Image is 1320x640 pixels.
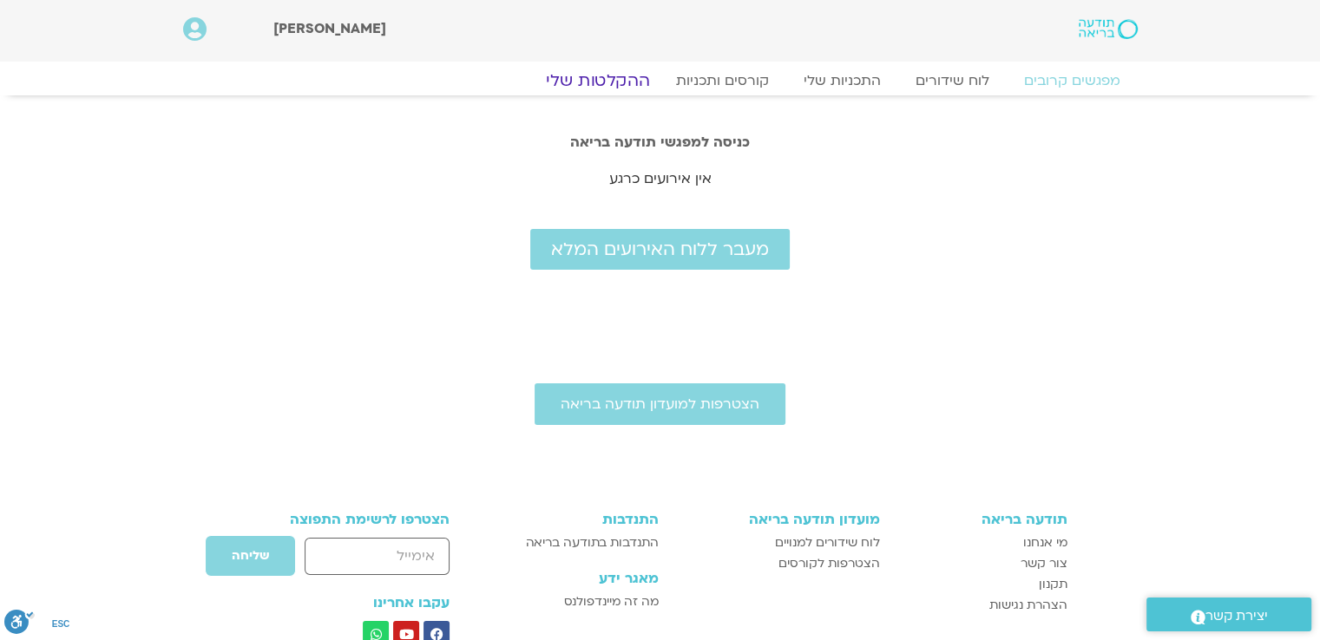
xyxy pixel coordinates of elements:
a: צור קשר [897,553,1067,574]
a: מעבר ללוח האירועים המלא [530,229,790,270]
span: שליחה [232,549,269,563]
h3: תודעה בריאה [897,512,1067,527]
h3: התנדבות [497,512,658,527]
button: שליחה [205,535,296,577]
span: מה זה מיינדפולנס [564,591,659,612]
nav: Menu [183,72,1138,89]
h3: הצטרפו לרשימת התפוצה [253,512,450,527]
a: התנדבות בתודעה בריאה [497,532,658,553]
span: צור קשר [1021,553,1067,574]
h3: עקבו אחרינו [253,595,450,611]
span: הצטרפות למועדון תודעה בריאה [561,396,759,412]
span: יצירת קשר [1205,604,1268,628]
a: לוח שידורים למנויים [676,532,880,553]
input: אימייל [305,538,450,575]
a: ההקלטות שלי [525,70,671,91]
span: הצהרת נגישות [989,595,1067,616]
a: הצהרת נגישות [897,595,1067,616]
a: יצירת קשר [1146,598,1311,631]
a: הצטרפות לקורסים [676,553,880,574]
a: לוח שידורים [898,72,1007,89]
p: אין אירועים כרגע [166,167,1155,191]
a: קורסים ותכניות [659,72,786,89]
a: מה זה מיינדפולנס [497,591,658,612]
h2: כניסה למפגשי תודעה בריאה [166,134,1155,150]
h3: מאגר ידע [497,571,658,586]
a: מפגשים קרובים [1007,72,1138,89]
a: תקנון [897,574,1067,595]
a: הצטרפות למועדון תודעה בריאה [535,383,785,425]
span: מי אנחנו [1023,532,1067,553]
span: לוח שידורים למנויים [775,532,880,553]
form: טופס חדש [253,535,450,585]
span: התנדבות בתודעה בריאה [526,532,659,553]
span: הצטרפות לקורסים [778,553,880,574]
a: התכניות שלי [786,72,898,89]
h3: מועדון תודעה בריאה [676,512,880,527]
a: מי אנחנו [897,532,1067,553]
span: תקנון [1039,574,1067,595]
span: מעבר ללוח האירועים המלא [551,239,769,259]
span: [PERSON_NAME] [273,19,386,38]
